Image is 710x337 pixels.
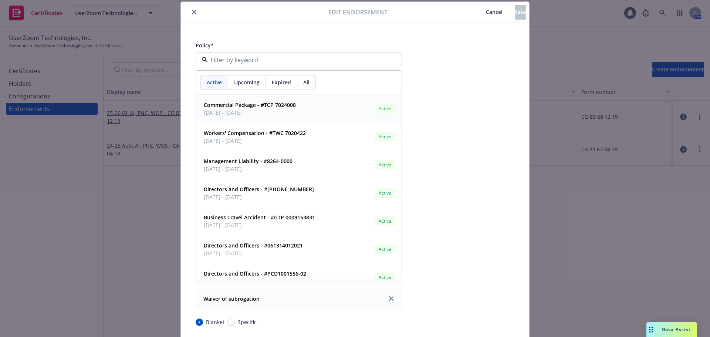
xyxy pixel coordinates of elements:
span: Specific [238,318,257,326]
strong: Directors and Officers - #061314012021 [204,242,303,249]
span: Active [207,78,222,86]
span: [DATE] - [DATE] [204,193,314,201]
span: Active [378,105,392,112]
strong: Commercial Package - #TCP 7024008 [204,101,296,108]
strong: Management Liability - #8264-0000 [204,158,293,165]
button: Nova Assist [646,322,697,337]
strong: Business Travel Accident - #GTP 0009153831 [204,214,315,221]
span: [DATE] - [DATE] [204,277,306,285]
strong: Workers' Compensation - #TWC 7020422 [204,129,306,137]
span: [DATE] - [DATE] [204,221,315,229]
span: Active [378,246,392,253]
span: [DATE] - [DATE] [204,165,293,173]
span: [DATE] - [DATE] [204,109,296,117]
span: [DATE] - [DATE] [204,137,306,145]
span: Active [378,218,392,225]
span: All [303,78,310,86]
input: Blanket [196,319,203,326]
button: Save [515,5,526,20]
input: Specific [227,319,235,326]
span: Nova Assist [662,326,691,333]
input: Filter by keyword [208,55,387,64]
span: Active [378,274,392,281]
span: Upcoming [234,78,260,86]
div: Drag to move [646,322,656,337]
span: Expired [272,78,291,86]
span: Cancel [486,9,503,16]
span: Blanket [206,318,224,326]
span: Policy* [196,42,214,49]
span: Active [378,162,392,168]
button: Cancel [474,5,515,20]
span: Active [378,134,392,140]
span: Edit endorsement [328,8,388,17]
span: [DATE] - [DATE] [204,249,303,257]
span: Save [515,9,526,16]
span: Active [378,190,392,196]
a: close [387,294,396,303]
strong: Directors and Officers - #[PHONE_NUMBER] [204,186,314,193]
strong: Waiver of subrogation [203,295,260,302]
button: close [190,8,199,17]
strong: Directors and Officers - #PCD1001556-02 [204,270,306,277]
